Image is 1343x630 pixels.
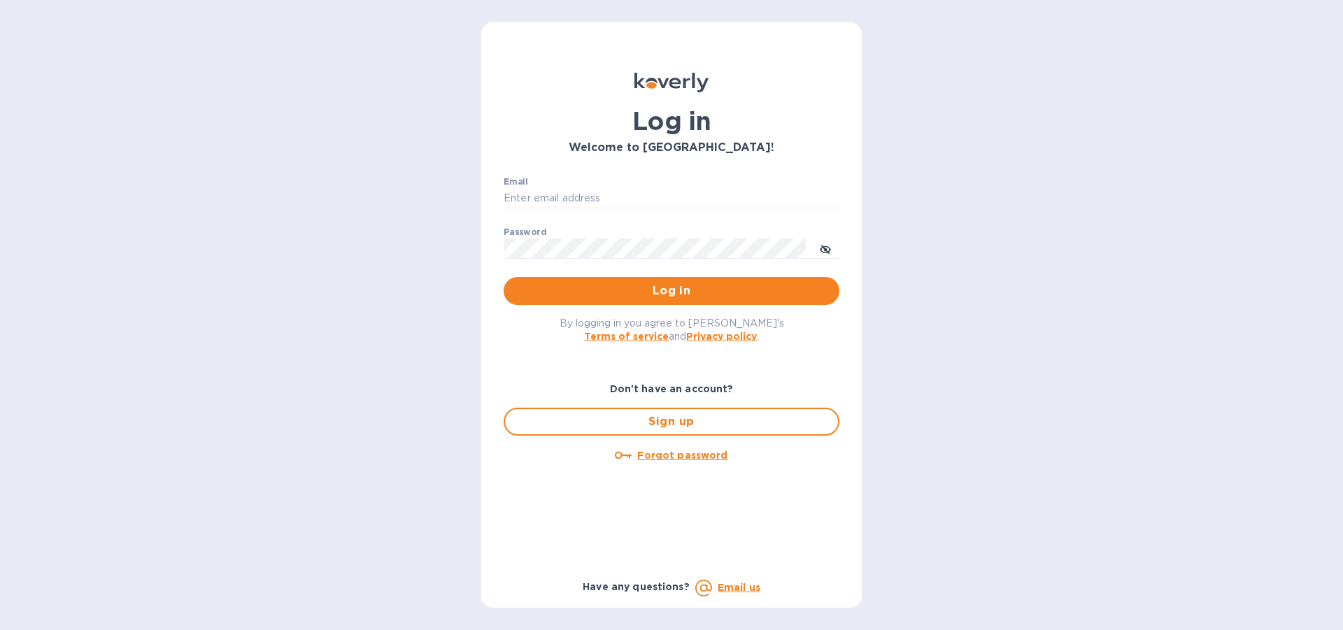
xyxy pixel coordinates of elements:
button: toggle password visibility [811,234,839,262]
b: Don't have an account? [610,383,734,394]
label: Email [504,178,528,186]
img: Koverly [634,73,709,92]
a: Privacy policy [686,331,757,342]
b: Have any questions? [583,581,690,592]
h3: Welcome to [GEOGRAPHIC_DATA]! [504,141,839,155]
a: Email us [718,582,760,593]
u: Forgot password [637,450,727,461]
button: Sign up [504,408,839,436]
input: Enter email address [504,188,839,209]
span: Sign up [516,413,827,430]
span: By logging in you agree to [PERSON_NAME]'s and . [560,317,784,342]
a: Terms of service [584,331,669,342]
button: Log in [504,277,839,305]
h1: Log in [504,106,839,136]
label: Password [504,228,546,236]
span: Log in [515,282,828,299]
